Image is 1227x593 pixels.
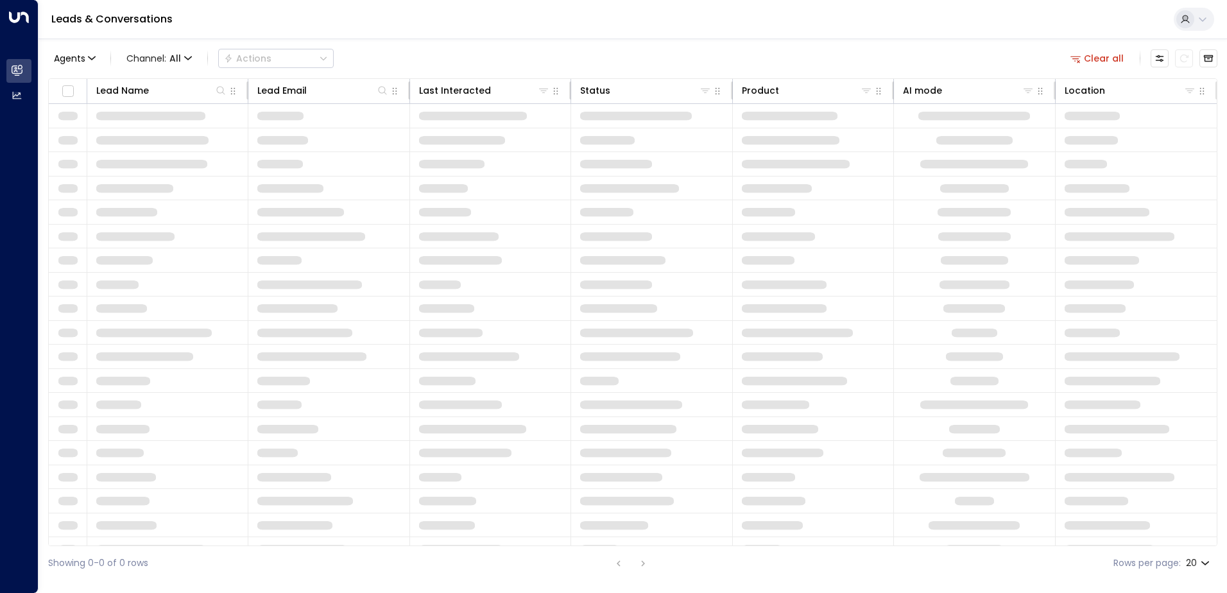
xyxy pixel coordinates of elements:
div: Showing 0-0 of 0 rows [48,556,148,570]
div: Product [742,83,873,98]
div: Lead Email [257,83,307,98]
div: AI mode [903,83,942,98]
button: Archived Leads [1199,49,1217,67]
nav: pagination navigation [610,555,651,571]
div: Status [580,83,711,98]
label: Rows per page: [1113,556,1181,570]
div: Location [1065,83,1196,98]
button: Actions [218,49,334,68]
div: Location [1065,83,1105,98]
div: Lead Email [257,83,388,98]
button: Channel:All [121,49,197,67]
div: AI mode [903,83,1034,98]
span: All [169,53,181,64]
span: Channel: [121,49,197,67]
a: Leads & Conversations [51,12,173,26]
div: Lead Name [96,83,149,98]
button: Customize [1151,49,1169,67]
div: 20 [1186,554,1212,572]
div: Last Interacted [419,83,491,98]
button: Agents [48,49,100,67]
span: Agents [54,54,85,63]
div: Lead Name [96,83,227,98]
div: Last Interacted [419,83,550,98]
div: Button group with a nested menu [218,49,334,68]
div: Actions [224,53,271,64]
div: Status [580,83,610,98]
span: Refresh [1175,49,1193,67]
div: Product [742,83,779,98]
button: Clear all [1065,49,1129,67]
